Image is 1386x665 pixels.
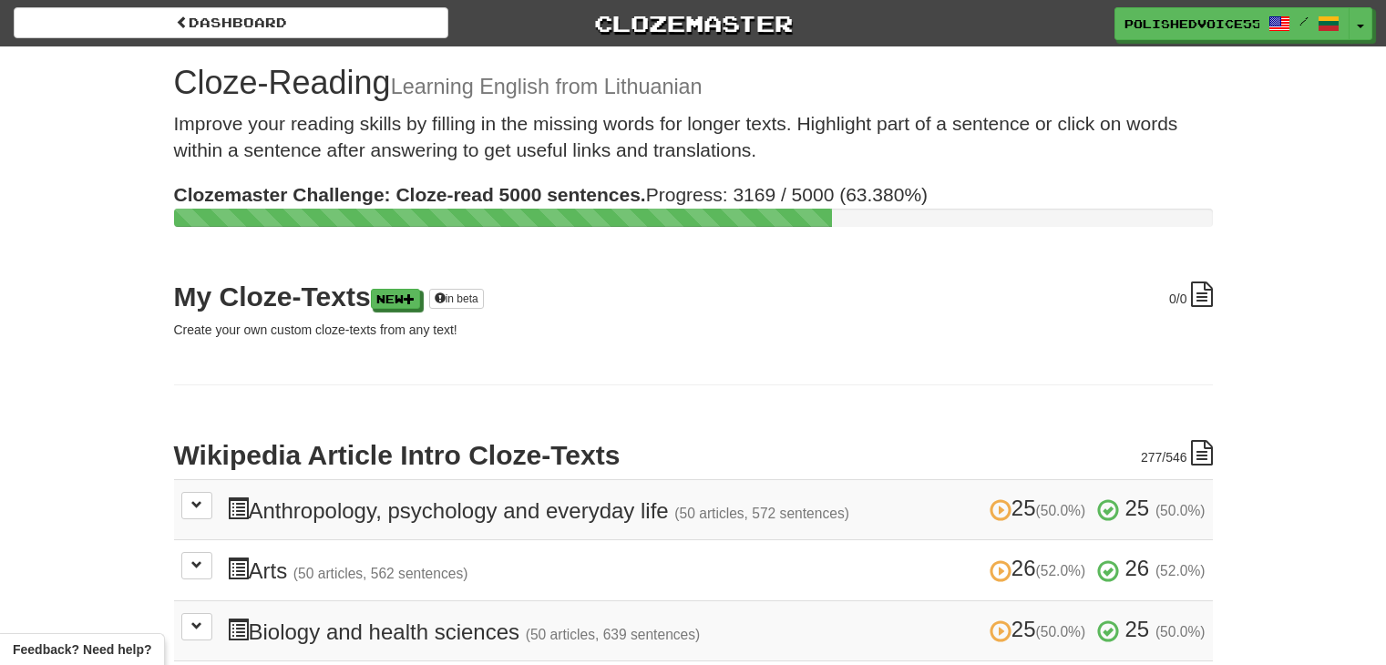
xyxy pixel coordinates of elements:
[1036,563,1086,578] small: (52.0%)
[1141,450,1162,465] span: 277
[1155,563,1206,578] small: (52.0%)
[674,506,849,521] small: (50 articles, 572 sentences)
[13,640,151,659] span: Open feedback widget
[429,289,484,309] a: in beta
[174,110,1213,164] p: Improve your reading skills by filling in the missing words for longer texts. Highlight part of a...
[371,289,420,309] a: New
[174,281,1213,312] h2: My Cloze-Texts
[1125,617,1150,641] span: 25
[174,321,1213,339] p: Create your own custom cloze-texts from any text!
[227,496,1206,523] h3: Anthropology, psychology and everyday life
[293,566,468,581] small: (50 articles, 562 sentences)
[526,627,701,642] small: (50 articles, 639 sentences)
[227,557,1206,583] h3: Arts
[990,617,1092,641] span: 25
[174,440,1213,470] h2: Wikipedia Article Intro Cloze-Texts
[1124,15,1259,32] span: PolishedVoice5564
[174,184,646,205] strong: Clozemaster Challenge: Cloze-read 5000 sentences.
[1036,624,1086,639] small: (50.0%)
[227,618,1206,644] h3: Biology and health sciences
[1155,503,1206,518] small: (50.0%)
[476,7,910,39] a: Clozemaster
[174,65,1213,101] h1: Cloze-Reading
[990,496,1092,520] span: 25
[14,7,448,38] a: Dashboard
[1169,292,1176,306] span: 0
[1036,503,1086,518] small: (50.0%)
[1141,440,1213,466] div: /546
[1169,281,1212,308] div: /0
[1125,496,1150,520] span: 25
[1125,556,1150,580] span: 26
[174,184,929,205] span: Progress: 3169 / 5000 (63.380%)
[1155,624,1206,639] small: (50.0%)
[1299,15,1309,27] span: /
[391,75,703,98] small: Learning English from Lithuanian
[1114,7,1350,40] a: PolishedVoice5564 /
[990,556,1092,580] span: 26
